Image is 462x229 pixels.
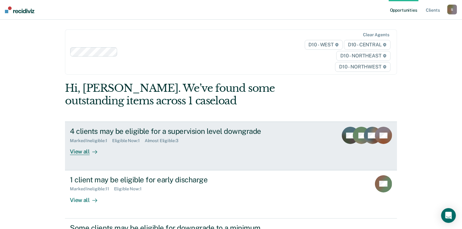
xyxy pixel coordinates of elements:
div: View all [70,192,104,204]
div: Eligible Now : 1 [112,138,145,143]
div: 4 clients may be eligible for a supervision level downgrade [70,127,285,136]
a: 4 clients may be eligible for a supervision level downgradeMarked Ineligible:1Eligible Now:1Almos... [65,122,397,170]
span: D10 - NORTHWEST [335,62,390,72]
span: D10 - WEST [305,40,343,50]
div: View all [70,143,104,155]
a: 1 client may be eligible for early dischargeMarked Ineligible:11Eligible Now:1View all [65,170,397,219]
div: Hi, [PERSON_NAME]. We’ve found some outstanding items across 1 caseload [65,82,330,107]
div: Eligible Now : 1 [114,186,147,192]
div: Marked Ineligible : 11 [70,186,114,192]
div: 1 client may be eligible for early discharge [70,175,285,184]
button: S [447,5,457,14]
span: D10 - CENTRAL [344,40,391,50]
div: Open Intercom Messenger [441,208,456,223]
div: Marked Ineligible : 1 [70,138,112,143]
img: Recidiviz [5,6,34,13]
span: D10 - NORTHEAST [336,51,390,61]
div: Almost Eligible : 3 [145,138,183,143]
div: Clear agents [363,32,389,37]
